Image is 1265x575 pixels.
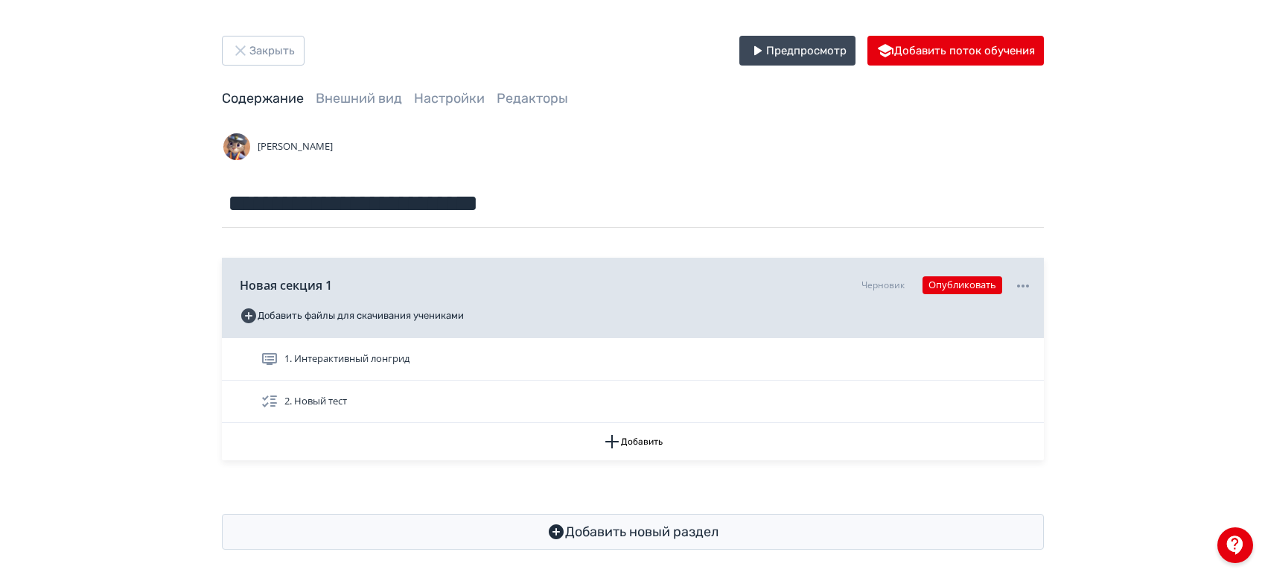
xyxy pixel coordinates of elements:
[739,36,855,66] button: Предпросмотр
[316,90,402,107] a: Внешний вид
[861,279,905,292] div: Черновик
[497,90,568,107] a: Редакторы
[240,276,332,294] span: Новая секция 1
[258,139,333,154] span: [PERSON_NAME]
[222,514,1044,550] button: Добавить новый раздел
[923,276,1002,294] button: Опубликовать
[222,90,304,107] a: Содержание
[240,304,464,328] button: Добавить файлы для скачивания учениками
[222,338,1044,381] div: 1. Интерактивный лонгрид
[284,394,347,409] span: 2. Новый тест
[222,132,252,162] img: Avatar
[867,36,1044,66] button: Добавить поток обучения
[222,36,305,66] button: Закрыть
[222,423,1044,460] button: Добавить
[414,90,485,107] a: Настройки
[222,381,1044,423] div: 2. Новый тест
[284,352,410,366] span: 1. Интерактивный лонгрид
